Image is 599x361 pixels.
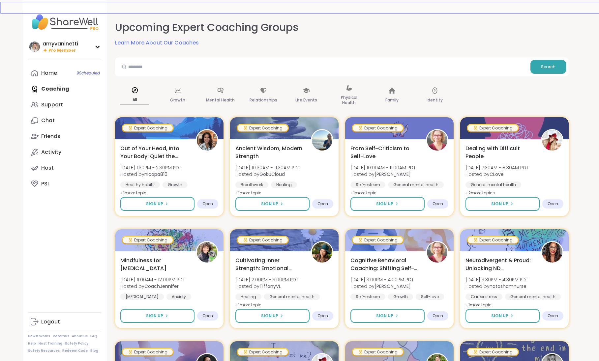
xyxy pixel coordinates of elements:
div: Healing [271,181,297,188]
a: About Us [72,334,88,339]
button: Sign Up [465,197,540,211]
p: Identity [427,96,443,104]
a: Safety Policy [65,341,88,346]
span: Hosted by [235,283,298,290]
b: CLove [490,171,504,178]
span: [DATE] 10:00AM - 11:00AM PDT [350,164,416,171]
button: Sign Up [235,309,310,323]
span: [DATE] 7:30AM - 8:30AM PDT [465,164,528,171]
a: Blog [90,348,98,353]
div: Self-esteem [350,293,385,300]
a: Activity [28,144,102,160]
span: Cognitive Behavioral Coaching: Shifting Self-Talk [350,257,419,272]
span: Sign Up [491,201,508,207]
span: Ancient Wisdom, Modern Strength [235,145,304,160]
a: Friends [28,128,102,144]
div: Support [41,101,63,108]
span: Hosted by [120,283,185,290]
span: Hosted by [120,171,181,178]
span: Hosted by [465,283,528,290]
span: [DATE] 11:00AM - 12:00PM PDT [120,276,185,283]
div: Growth [388,293,413,300]
a: Chat [28,113,102,128]
a: How It Works [28,334,50,339]
span: [DATE] 10:30AM - 11:30AM PDT [235,164,300,171]
span: Hosted by [350,283,414,290]
a: Learn More About Our Coaches [115,39,199,47]
div: General mental health [388,181,444,188]
div: Home [41,69,57,77]
span: [DATE] 3:30PM - 4:30PM PDT [465,276,528,283]
img: Fausta [427,242,447,263]
div: amyvaninetti [43,40,78,47]
span: Sign Up [376,313,393,319]
div: Host [41,164,54,172]
p: Mental Health [206,96,235,104]
a: Referrals [53,334,69,339]
img: natashamnurse [542,242,562,263]
div: Healthy habits [120,181,160,188]
span: Sign Up [376,201,393,207]
span: 9 Scheduled [76,70,100,76]
img: nicopa810 [197,130,217,151]
button: Sign Up [350,197,425,211]
span: Neurodivergent & Proud: Unlocking ND Superpowers [465,257,534,272]
span: [DATE] 2:00PM - 3:00PM PDT [235,276,298,283]
img: TiffanyVL [312,242,332,263]
span: Open [433,201,443,207]
a: Safety Resources [28,348,60,353]
a: Host [28,160,102,176]
div: Growth [163,181,188,188]
span: [DATE] 3:00PM - 4:00PM PDT [350,276,414,283]
span: Open [548,313,558,319]
div: Expert Coaching [123,237,173,243]
button: Sign Up [235,197,310,211]
div: Expert Coaching [238,237,288,243]
p: Growth [170,96,185,104]
span: Dealing with Difficult People [465,145,534,160]
b: TiffanyVL [259,283,281,290]
a: Home9Scheduled [28,65,102,81]
img: amyvaninetti [29,42,40,52]
div: Self-esteem [350,181,385,188]
b: natashamnurse [490,283,526,290]
div: Expert Coaching [468,237,518,243]
a: PSI [28,176,102,192]
span: Sign Up [146,201,163,207]
div: Expert Coaching [353,237,403,243]
img: GokuCloud [312,130,332,151]
div: Friends [41,133,60,140]
p: Life Events [295,96,317,104]
div: Activity [41,149,61,156]
div: [MEDICAL_DATA] [120,293,164,300]
button: Sign Up [120,197,195,211]
div: Self-love [416,293,444,300]
a: Redeem Code [62,348,88,353]
p: Physical Health [335,94,364,107]
span: Out of Your Head, Into Your Body: Quiet the Mind [120,145,189,160]
span: Open [548,201,558,207]
div: Expert Coaching [238,349,288,355]
div: Logout [41,318,60,325]
a: Host Training [39,341,62,346]
span: Sign Up [491,313,508,319]
div: Career stress [465,293,502,300]
div: Breathwork [235,181,268,188]
img: ShareWell Nav Logo [28,11,102,34]
p: All [120,96,149,104]
div: Expert Coaching [468,349,518,355]
span: Sign Up [261,201,278,207]
div: Chat [41,117,55,124]
b: [PERSON_NAME] [374,283,411,290]
a: Support [28,97,102,113]
b: GokuCloud [259,171,285,178]
div: Expert Coaching [238,125,288,131]
img: CoachJennifer [197,242,217,263]
div: Expert Coaching [353,349,403,355]
div: Healing [235,293,261,300]
div: Anxiety [166,293,191,300]
span: Open [317,201,328,207]
div: General mental health [264,293,320,300]
img: Fausta [427,130,447,151]
span: Open [317,313,328,319]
